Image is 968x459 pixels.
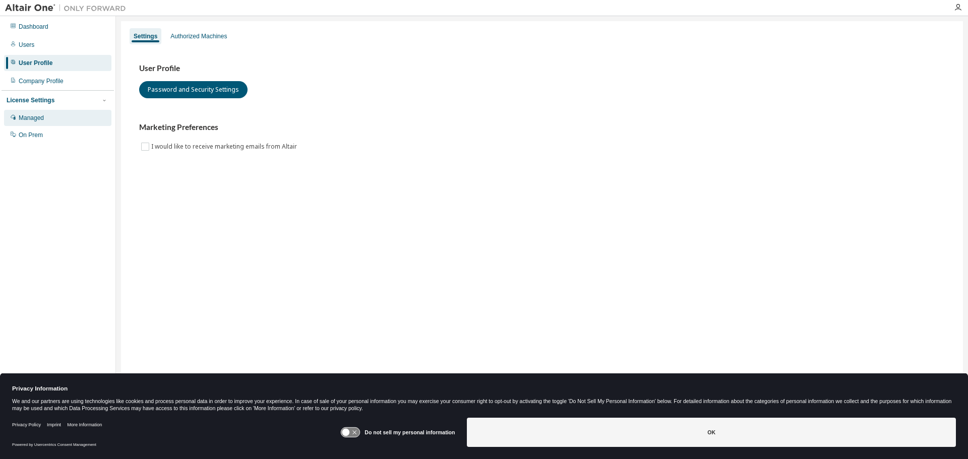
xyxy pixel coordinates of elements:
img: Altair One [5,3,131,13]
h3: User Profile [139,63,945,74]
h3: Marketing Preferences [139,122,945,133]
div: User Profile [19,59,52,67]
div: Company Profile [19,77,64,85]
label: I would like to receive marketing emails from Altair [151,141,299,153]
button: Password and Security Settings [139,81,248,98]
div: Dashboard [19,23,48,31]
div: Settings [134,32,157,40]
div: Authorized Machines [170,32,227,40]
div: Managed [19,114,44,122]
div: On Prem [19,131,43,139]
div: License Settings [7,96,54,104]
div: Users [19,41,34,49]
